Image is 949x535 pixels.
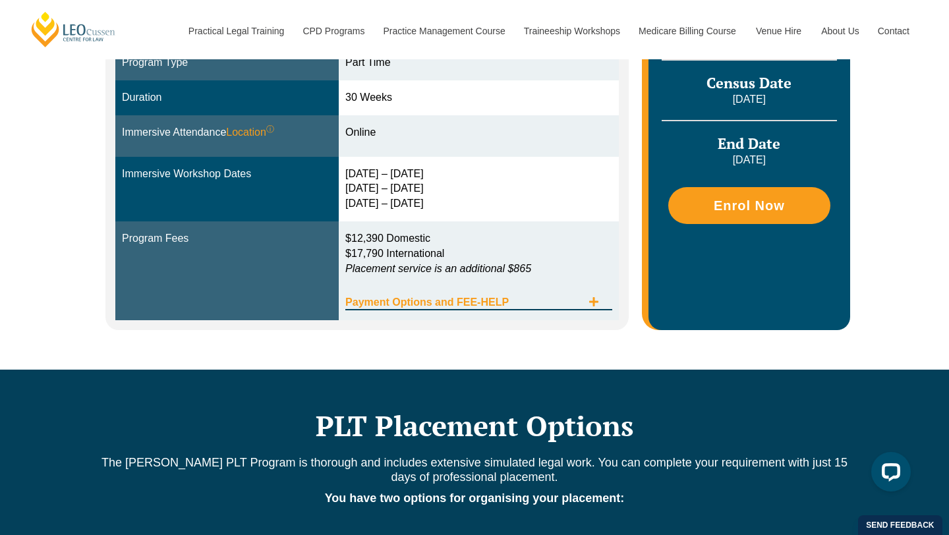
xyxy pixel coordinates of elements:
strong: You have two options for organising your placement: [325,492,625,505]
div: Duration [122,90,332,105]
div: Immersive Attendance [122,125,332,140]
a: Venue Hire [746,3,811,59]
div: [DATE] – [DATE] [DATE] – [DATE] [DATE] – [DATE] [345,167,612,212]
a: Contact [868,3,919,59]
a: Traineeship Workshops [514,3,629,59]
p: The [PERSON_NAME] PLT Program is thorough and includes extensive simulated legal work. You can co... [99,455,850,484]
h2: PLT Placement Options [99,409,850,442]
span: End Date [718,134,780,153]
div: Online [345,125,612,140]
div: Immersive Workshop Dates [122,167,332,182]
a: [PERSON_NAME] Centre for Law [30,11,117,48]
a: About Us [811,3,868,59]
div: 30 Weeks [345,90,612,105]
span: Census Date [706,73,791,92]
p: [DATE] [662,153,837,167]
a: Medicare Billing Course [629,3,746,59]
span: Payment Options and FEE-HELP [345,297,582,308]
a: Practical Legal Training [179,3,293,59]
sup: ⓘ [266,125,274,134]
a: CPD Programs [293,3,373,59]
iframe: LiveChat chat widget [861,447,916,502]
span: $17,790 International [345,248,444,259]
span: $12,390 Domestic [345,233,430,244]
a: Enrol Now [668,187,830,224]
a: Practice Management Course [374,3,514,59]
span: Location [226,125,274,140]
p: [DATE] [662,92,837,107]
div: Part Time [345,55,612,70]
div: Program Type [122,55,332,70]
em: Placement service is an additional $865 [345,263,531,274]
span: Enrol Now [714,199,785,212]
div: Program Fees [122,231,332,246]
